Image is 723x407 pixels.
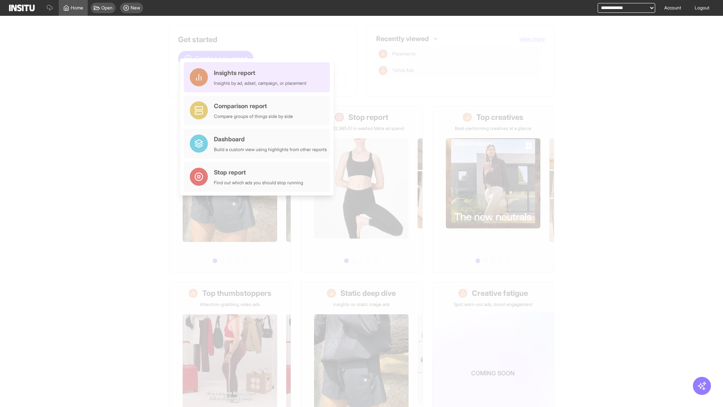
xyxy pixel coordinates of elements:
[71,5,83,11] span: Home
[214,180,303,186] div: Find out which ads you should stop running
[214,68,307,77] div: Insights report
[214,113,293,119] div: Compare groups of things side by side
[214,168,303,177] div: Stop report
[214,80,307,86] div: Insights by ad, adset, campaign, or placement
[9,5,35,11] img: Logo
[131,5,140,11] span: New
[214,101,293,110] div: Comparison report
[214,135,327,144] div: Dashboard
[214,147,327,153] div: Build a custom view using highlights from other reports
[101,5,113,11] span: Open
